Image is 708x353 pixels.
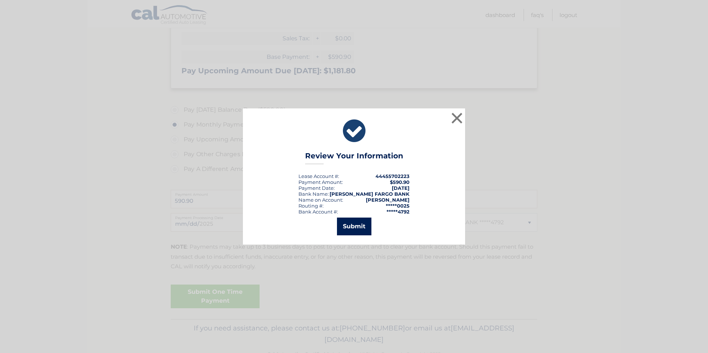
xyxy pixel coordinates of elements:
[366,197,410,203] strong: [PERSON_NAME]
[298,185,334,191] span: Payment Date
[298,203,324,209] div: Routing #:
[298,173,339,179] div: Lease Account #:
[298,191,329,197] div: Bank Name:
[375,173,410,179] strong: 44455702223
[390,179,410,185] span: $590.90
[450,111,464,125] button: ×
[330,191,410,197] strong: [PERSON_NAME] FARGO BANK
[337,218,371,235] button: Submit
[392,185,410,191] span: [DATE]
[298,197,343,203] div: Name on Account:
[298,179,343,185] div: Payment Amount:
[305,151,403,164] h3: Review Your Information
[298,185,335,191] div: :
[298,209,338,215] div: Bank Account #:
